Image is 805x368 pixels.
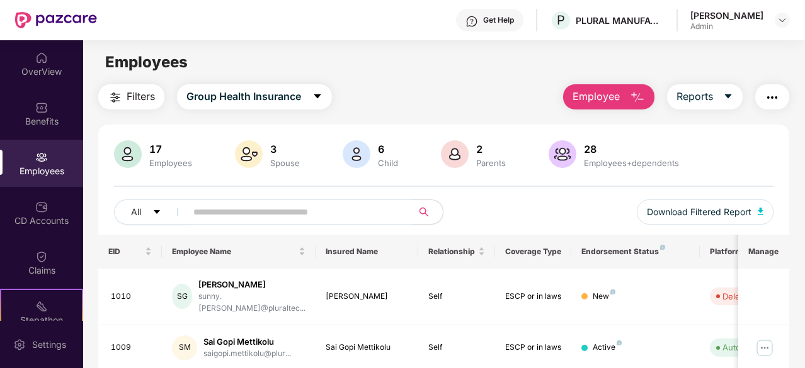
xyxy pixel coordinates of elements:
div: Settings [28,338,70,351]
div: Self [428,342,485,354]
div: [PERSON_NAME] [326,291,408,303]
span: P [557,13,565,28]
button: Employee [563,84,654,109]
img: svg+xml;base64,PHN2ZyB4bWxucz0iaHR0cDovL3d3dy53My5vcmcvMjAwMC9zdmciIHhtbG5zOnhsaW5rPSJodHRwOi8vd3... [441,140,469,168]
img: svg+xml;base64,PHN2ZyB4bWxucz0iaHR0cDovL3d3dy53My5vcmcvMjAwMC9zdmciIHhtbG5zOnhsaW5rPSJodHRwOi8vd3... [235,140,263,168]
div: Parents [474,158,508,168]
div: 1009 [111,342,152,354]
div: Spouse [268,158,302,168]
img: svg+xml;base64,PHN2ZyBpZD0iSG9tZSIgeG1sbnM9Imh0dHA6Ly93d3cudzMub3JnLzIwMDAvc3ZnIiB3aWR0aD0iMjAiIG... [35,52,48,64]
div: 28 [581,143,682,155]
img: svg+xml;base64,PHN2ZyB4bWxucz0iaHR0cDovL3d3dy53My5vcmcvMjAwMC9zdmciIHdpZHRoPSI4IiBoZWlnaHQ9IjgiIH... [610,289,615,294]
div: 2 [474,143,508,155]
div: Admin [690,21,763,31]
div: Child [375,158,401,168]
img: svg+xml;base64,PHN2ZyB4bWxucz0iaHR0cDovL3d3dy53My5vcmcvMjAwMC9zdmciIHhtbG5zOnhsaW5rPSJodHRwOi8vd3... [343,140,370,168]
div: Employees [147,158,195,168]
span: caret-down [723,91,733,103]
img: svg+xml;base64,PHN2ZyB4bWxucz0iaHR0cDovL3d3dy53My5vcmcvMjAwMC9zdmciIHdpZHRoPSI4IiBoZWlnaHQ9IjgiIH... [660,245,665,250]
img: svg+xml;base64,PHN2ZyB4bWxucz0iaHR0cDovL3d3dy53My5vcmcvMjAwMC9zdmciIHhtbG5zOnhsaW5rPSJodHRwOi8vd3... [630,90,645,105]
span: All [131,205,141,219]
th: Coverage Type [495,235,572,269]
div: Active [593,342,622,354]
img: svg+xml;base64,PHN2ZyBpZD0iQ0RfQWNjb3VudHMiIGRhdGEtbmFtZT0iQ0QgQWNjb3VudHMiIHhtbG5zPSJodHRwOi8vd3... [35,201,48,213]
th: Manage [738,235,789,269]
button: search [412,199,443,225]
div: SG [172,284,192,309]
span: caret-down [152,208,161,218]
th: Relationship [418,235,495,269]
button: Group Health Insurancecaret-down [177,84,332,109]
div: Get Help [483,15,514,25]
div: Stepathon [1,314,82,326]
span: Employee Name [172,247,296,257]
th: EID [98,235,163,269]
img: svg+xml;base64,PHN2ZyBpZD0iRHJvcGRvd24tMzJ4MzIiIHhtbG5zPSJodHRwOi8vd3d3LnczLm9yZy8yMDAwL3N2ZyIgd2... [777,15,787,25]
span: Employees [105,53,188,71]
span: Group Health Insurance [186,89,301,104]
div: ESCP or in laws [505,291,562,303]
img: New Pazcare Logo [15,12,97,28]
div: Sai Gopi Mettikolu [203,336,291,348]
span: Download Filtered Report [647,205,751,219]
span: caret-down [312,91,323,103]
div: SM [172,335,197,360]
div: New [593,291,615,303]
img: svg+xml;base64,PHN2ZyB4bWxucz0iaHR0cDovL3d3dy53My5vcmcvMjAwMC9zdmciIHdpZHRoPSI4IiBoZWlnaHQ9IjgiIH... [617,340,622,345]
img: svg+xml;base64,PHN2ZyB4bWxucz0iaHR0cDovL3d3dy53My5vcmcvMjAwMC9zdmciIHhtbG5zOnhsaW5rPSJodHRwOi8vd3... [549,140,576,168]
th: Insured Name [316,235,418,269]
div: [PERSON_NAME] [198,279,305,291]
button: Allcaret-down [114,199,191,225]
button: Filters [98,84,164,109]
span: EID [108,247,143,257]
img: svg+xml;base64,PHN2ZyB4bWxucz0iaHR0cDovL3d3dy53My5vcmcvMjAwMC9zdmciIHdpZHRoPSIyNCIgaGVpZ2h0PSIyNC... [765,90,780,105]
img: svg+xml;base64,PHN2ZyBpZD0iQ2xhaW0iIHhtbG5zPSJodHRwOi8vd3d3LnczLm9yZy8yMDAwL3N2ZyIgd2lkdGg9IjIwIi... [35,250,48,263]
img: svg+xml;base64,PHN2ZyB4bWxucz0iaHR0cDovL3d3dy53My5vcmcvMjAwMC9zdmciIHhtbG5zOnhsaW5rPSJodHRwOi8vd3... [758,208,764,215]
span: Filters [127,89,155,104]
img: svg+xml;base64,PHN2ZyB4bWxucz0iaHR0cDovL3d3dy53My5vcmcvMjAwMC9zdmciIHdpZHRoPSIyNCIgaGVpZ2h0PSIyNC... [108,90,123,105]
button: Reportscaret-down [667,84,743,109]
div: Sai Gopi Mettikolu [326,342,408,354]
div: 3 [268,143,302,155]
div: PLURAL MANUFACTURING TECH PRIVATE LIMITED [576,14,664,26]
span: Relationship [428,247,476,257]
div: sunny.[PERSON_NAME]@pluraltec... [198,291,305,315]
div: Self [428,291,485,303]
div: ESCP or in laws [505,342,562,354]
div: 1010 [111,291,152,303]
img: svg+xml;base64,PHN2ZyB4bWxucz0iaHR0cDovL3d3dy53My5vcmcvMjAwMC9zdmciIHdpZHRoPSIyMSIgaGVpZ2h0PSIyMC... [35,300,48,313]
span: search [412,207,437,217]
img: svg+xml;base64,PHN2ZyB4bWxucz0iaHR0cDovL3d3dy53My5vcmcvMjAwMC9zdmciIHhtbG5zOnhsaW5rPSJodHRwOi8vd3... [114,140,142,168]
div: Employees+dependents [581,158,682,168]
img: svg+xml;base64,PHN2ZyBpZD0iQmVuZWZpdHMiIHhtbG5zPSJodHRwOi8vd3d3LnczLm9yZy8yMDAwL3N2ZyIgd2lkdGg9Ij... [35,101,48,114]
button: Download Filtered Report [637,199,774,225]
div: Auto Verified [722,341,773,354]
img: svg+xml;base64,PHN2ZyBpZD0iU2V0dGluZy0yMHgyMCIgeG1sbnM9Imh0dHA6Ly93d3cudzMub3JnLzIwMDAvc3ZnIiB3aW... [13,338,26,351]
div: 6 [375,143,401,155]
th: Employee Name [162,235,316,269]
img: svg+xml;base64,PHN2ZyBpZD0iRW1wbG95ZWVzIiB4bWxucz0iaHR0cDovL3d3dy53My5vcmcvMjAwMC9zdmciIHdpZHRoPS... [35,151,48,164]
img: svg+xml;base64,PHN2ZyBpZD0iSGVscC0zMngzMiIgeG1sbnM9Imh0dHA6Ly93d3cudzMub3JnLzIwMDAvc3ZnIiB3aWR0aD... [465,15,478,28]
span: Reports [677,89,713,104]
div: Deleted [722,290,753,303]
div: Endorsement Status [581,247,689,257]
div: 17 [147,143,195,155]
span: Employee [573,89,620,104]
img: manageButton [755,338,775,358]
div: saigopi.mettikolu@plur... [203,348,291,360]
div: Platform Status [710,247,779,257]
div: [PERSON_NAME] [690,9,763,21]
